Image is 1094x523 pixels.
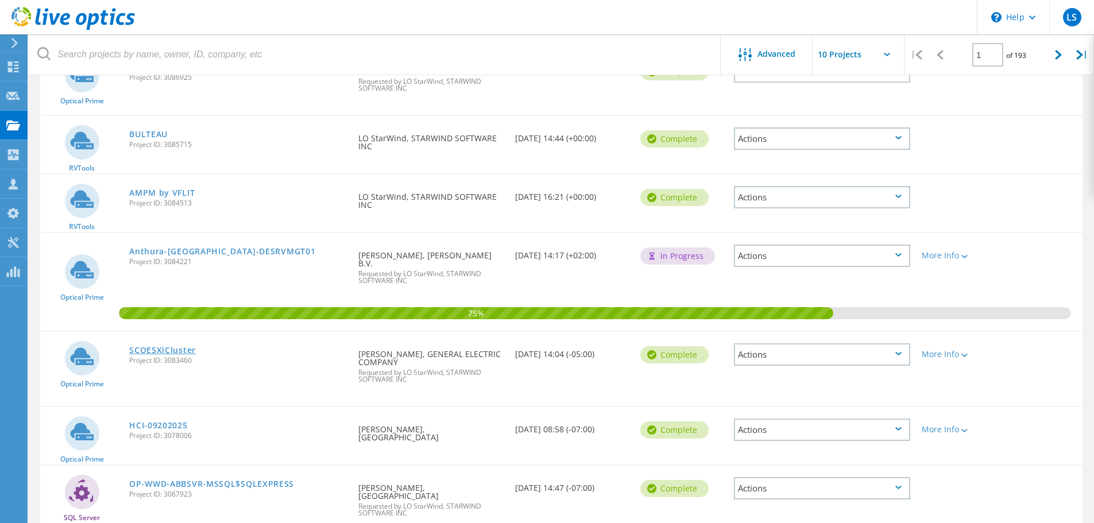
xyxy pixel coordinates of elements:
[734,245,910,267] div: Actions
[509,175,635,212] div: [DATE] 16:21 (+00:00)
[922,425,994,433] div: More Info
[922,251,994,259] div: More Info
[60,456,104,463] span: Optical Prime
[1006,51,1026,60] span: of 193
[69,165,95,172] span: RVTools
[358,78,503,92] span: Requested by LO StarWind, STARWIND SOFTWARE INC
[129,130,168,138] a: BULTEAU
[129,189,195,197] a: AMPM by VFLIT
[640,130,709,148] div: Complete
[129,357,347,364] span: Project ID: 3083460
[734,127,910,150] div: Actions
[60,294,104,301] span: Optical Prime
[640,346,709,363] div: Complete
[353,233,509,296] div: [PERSON_NAME], [PERSON_NAME] B.V.
[734,419,910,441] div: Actions
[640,189,709,206] div: Complete
[29,34,721,75] input: Search projects by name, owner, ID, company, etc
[119,307,833,317] span: 75%
[358,369,503,383] span: Requested by LO StarWind, STARWIND SOFTWARE INC
[640,421,709,439] div: Complete
[509,116,635,154] div: [DATE] 14:44 (+00:00)
[129,141,347,148] span: Project ID: 3085715
[734,186,910,208] div: Actions
[640,480,709,497] div: Complete
[11,24,135,32] a: Live Optics Dashboard
[509,332,635,370] div: [DATE] 14:04 (-05:00)
[1070,34,1094,75] div: |
[904,34,928,75] div: |
[353,175,509,220] div: LO StarWind, STARWIND SOFTWARE INC
[69,223,95,230] span: RVTools
[358,270,503,284] span: Requested by LO StarWind, STARWIND SOFTWARE INC
[640,247,715,265] div: In Progress
[60,98,104,104] span: Optical Prime
[734,343,910,366] div: Actions
[129,346,196,354] a: SCOESXiCluster
[353,407,509,453] div: [PERSON_NAME], [GEOGRAPHIC_DATA]
[353,332,509,394] div: [PERSON_NAME], GENERAL ELECTRIC COMPANY
[60,381,104,388] span: Optical Prime
[64,514,100,521] span: SQL Server
[509,233,635,271] div: [DATE] 14:17 (+02:00)
[757,50,795,58] span: Advanced
[353,116,509,162] div: LO StarWind, STARWIND SOFTWARE INC
[129,491,347,498] span: Project ID: 3067923
[734,477,910,499] div: Actions
[129,74,347,81] span: Project ID: 3086925
[129,432,347,439] span: Project ID: 3078006
[922,350,994,358] div: More Info
[129,480,294,488] a: OP-WWD-ABBSVR-MSSQL$SQLEXPRESS
[991,12,1002,22] svg: \n
[509,466,635,503] div: [DATE] 14:47 (-07:00)
[509,407,635,445] div: [DATE] 08:58 (-07:00)
[129,200,347,207] span: Project ID: 3084513
[129,247,315,255] a: Anthura-[GEOGRAPHIC_DATA]-DESRVMGT01
[1066,13,1077,22] span: LS
[358,503,503,517] span: Requested by LO StarWind, STARWIND SOFTWARE INC
[129,258,347,265] span: Project ID: 3084221
[129,421,187,429] a: HCI-09202025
